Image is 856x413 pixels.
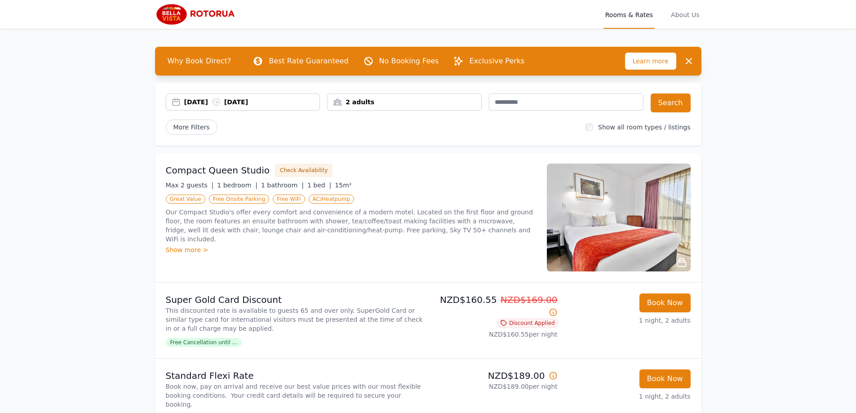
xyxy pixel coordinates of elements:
p: No Booking Fees [379,56,439,67]
h3: Compact Queen Studio [166,164,270,177]
p: NZD$160.55 [432,293,558,319]
button: Book Now [639,293,691,312]
div: [DATE] [DATE] [184,98,320,107]
span: Discount Applied [497,319,558,328]
span: NZD$169.00 [501,294,558,305]
p: Standard Flexi Rate [166,369,425,382]
p: 1 night, 2 adults [565,316,691,325]
span: Free Onsite Parking [209,195,269,204]
span: 15m² [335,182,351,189]
span: AC/Heatpump [309,195,354,204]
span: Learn more [625,53,676,70]
p: NZD$189.00 [432,369,558,382]
p: NZD$160.55 per night [432,330,558,339]
p: 1 night, 2 adults [565,392,691,401]
p: Exclusive Perks [469,56,524,67]
p: Super Gold Card Discount [166,293,425,306]
p: NZD$189.00 per night [432,382,558,391]
span: Great Value [166,195,205,204]
p: Best Rate Guaranteed [269,56,348,67]
img: Bella Vista Rotorua [155,4,241,25]
p: Our Compact Studio's offer every comfort and convenience of a modern motel. Located on the first ... [166,208,536,244]
span: Free Cancellation until ... [166,338,242,347]
span: Max 2 guests | [166,182,214,189]
p: This discounted rate is available to guests 65 and over only. SuperGold Card or similar type card... [166,306,425,333]
span: 1 bed | [307,182,331,189]
label: Show all room types / listings [598,124,690,131]
span: Free WiFi [273,195,305,204]
span: 1 bathroom | [261,182,304,189]
span: Why Book Direct? [160,52,239,70]
button: Book Now [639,369,691,388]
div: 2 adults [328,98,481,107]
button: Search [651,93,691,112]
button: Check Availability [275,164,333,177]
div: Show more > [166,245,536,254]
p: Book now, pay on arrival and receive our best value prices with our most flexible booking conditi... [166,382,425,409]
span: 1 bedroom | [217,182,257,189]
span: More Filters [166,120,217,135]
